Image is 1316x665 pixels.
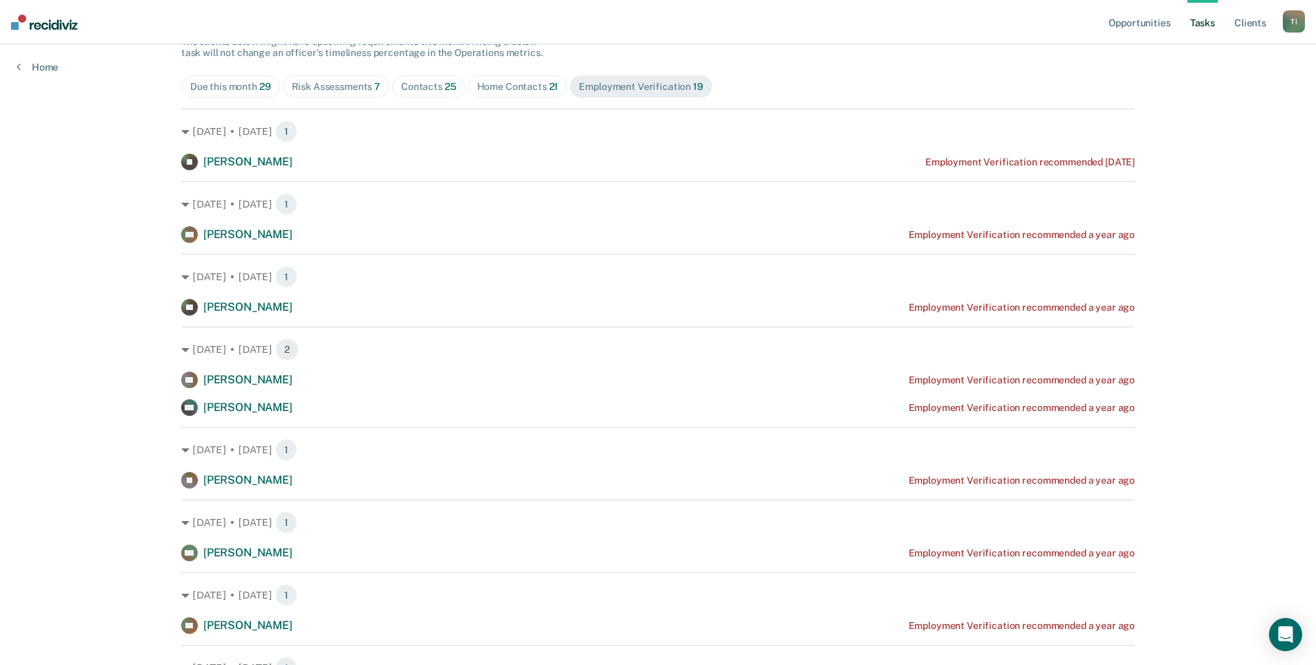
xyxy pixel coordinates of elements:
[17,61,58,73] a: Home
[275,193,297,215] span: 1
[275,338,299,361] span: 2
[203,155,293,168] span: [PERSON_NAME]
[181,338,1135,361] div: [DATE] • [DATE] 2
[693,81,703,92] span: 19
[401,81,456,93] div: Contacts
[1283,10,1305,33] div: T I
[275,584,297,606] span: 1
[181,584,1135,606] div: [DATE] • [DATE] 1
[275,120,297,143] span: 1
[181,36,543,59] span: The clients below might have upcoming requirements this month. Hiding a below task will not chang...
[909,475,1136,486] div: Employment Verification recommended a year ago
[181,511,1135,534] div: [DATE] • [DATE] 1
[909,547,1136,559] div: Employment Verification recommended a year ago
[909,620,1136,632] div: Employment Verification recommended a year ago
[203,401,293,414] span: [PERSON_NAME]
[190,81,271,93] div: Due this month
[181,120,1135,143] div: [DATE] • [DATE] 1
[1269,618,1302,651] div: Open Intercom Messenger
[181,439,1135,461] div: [DATE] • [DATE] 1
[203,300,293,313] span: [PERSON_NAME]
[1283,10,1305,33] button: TI
[579,81,703,93] div: Employment Verification
[909,402,1136,414] div: Employment Verification recommended a year ago
[181,266,1135,288] div: [DATE] • [DATE] 1
[259,81,271,92] span: 29
[275,439,297,461] span: 1
[925,156,1135,168] div: Employment Verification recommended [DATE]
[549,81,559,92] span: 21
[374,81,380,92] span: 7
[11,15,77,30] img: Recidiviz
[445,81,456,92] span: 25
[275,511,297,534] span: 1
[477,81,559,93] div: Home Contacts
[909,229,1136,241] div: Employment Verification recommended a year ago
[275,266,297,288] span: 1
[203,619,293,632] span: [PERSON_NAME]
[292,81,381,93] div: Risk Assessments
[181,193,1135,215] div: [DATE] • [DATE] 1
[203,228,293,241] span: [PERSON_NAME]
[203,473,293,486] span: [PERSON_NAME]
[203,373,293,386] span: [PERSON_NAME]
[909,302,1136,313] div: Employment Verification recommended a year ago
[909,374,1136,386] div: Employment Verification recommended a year ago
[203,546,293,559] span: [PERSON_NAME]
